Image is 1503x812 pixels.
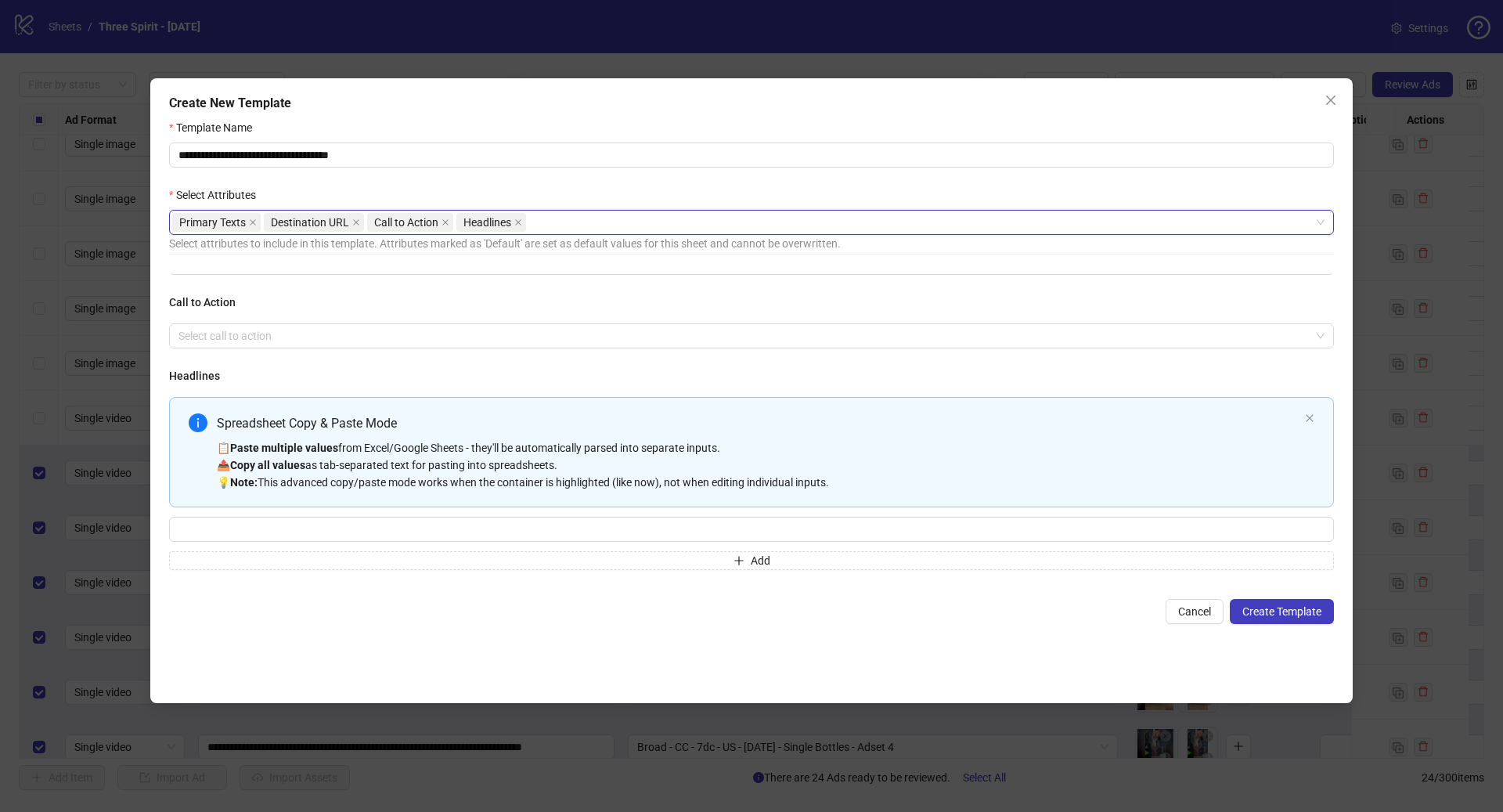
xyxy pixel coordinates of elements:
[230,442,338,454] strong: Paste multiple values
[189,413,207,432] span: info-circle
[442,218,449,226] span: close
[169,551,1334,570] button: Add
[169,143,1334,168] input: Template Name
[352,218,360,226] span: close
[1305,413,1314,424] button: close
[1166,599,1224,624] button: Cancel
[169,119,262,136] label: Template Name
[264,213,364,232] span: Destination URL
[230,459,305,471] strong: Copy all values
[179,214,246,231] span: Primary Texts
[1318,88,1343,113] button: Close
[230,476,258,489] strong: Note:
[733,555,744,566] span: plus
[169,294,1334,311] h4: Call to Action
[1230,599,1334,624] button: Create Template
[374,214,438,231] span: Call to Action
[751,554,770,567] span: Add
[514,218,522,226] span: close
[1242,605,1321,618] span: Create Template
[463,214,511,231] span: Headlines
[1305,413,1314,423] span: close
[169,367,1334,384] h4: Headlines
[217,439,1299,491] div: 📋 from Excel/Google Sheets - they'll be automatically parsed into separate inputs. 📤 as tab-separ...
[169,94,1334,113] div: Create New Template
[1178,605,1211,618] span: Cancel
[1325,94,1337,106] span: close
[367,213,453,232] span: Call to Action
[456,213,526,232] span: Headlines
[249,218,257,226] span: close
[169,397,1334,570] div: Multi-input container - paste or copy values
[217,413,1299,433] div: Spreadsheet Copy & Paste Mode
[271,214,349,231] span: Destination URL
[169,186,266,204] label: Select Attributes
[172,213,261,232] span: Primary Texts
[169,235,1334,252] div: Select attributes to include in this template. Attributes marked as 'Default' are set as default ...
